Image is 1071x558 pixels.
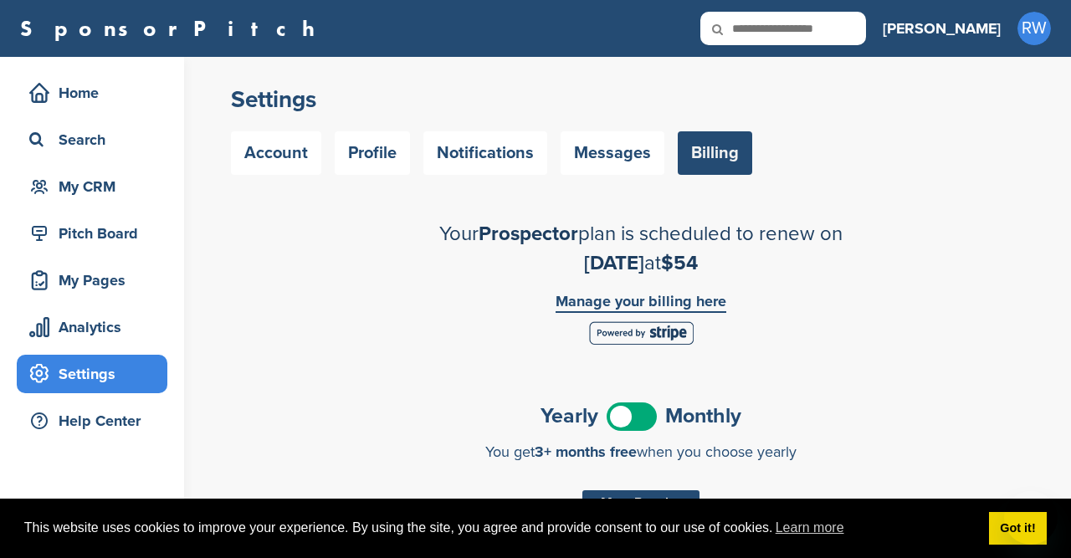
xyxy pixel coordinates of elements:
[25,171,167,202] div: My CRM
[231,84,1051,115] h2: Settings
[589,321,694,345] img: Stripe
[17,167,167,206] a: My CRM
[883,10,1001,47] a: [PERSON_NAME]
[773,515,847,540] a: learn more about cookies
[17,74,167,112] a: Home
[1017,12,1051,45] span: RW
[17,308,167,346] a: Analytics
[231,131,321,175] a: Account
[25,265,167,295] div: My Pages
[678,131,752,175] a: Billing
[582,490,699,515] div: Most Popular
[883,17,1001,40] h3: [PERSON_NAME]
[25,312,167,342] div: Analytics
[423,131,547,175] a: Notifications
[25,359,167,389] div: Settings
[541,406,598,427] span: Yearly
[25,78,167,108] div: Home
[24,515,976,540] span: This website uses cookies to improve your experience. By using the site, you agree and provide co...
[561,131,664,175] a: Messages
[989,512,1047,545] a: dismiss cookie message
[25,218,167,248] div: Pitch Board
[25,406,167,436] div: Help Center
[661,251,698,275] span: $54
[17,402,167,440] a: Help Center
[535,443,637,461] span: 3+ months free
[17,355,167,393] a: Settings
[17,214,167,253] a: Pitch Board
[20,18,325,39] a: SponsorPitch
[1004,491,1058,545] iframe: Button to launch messaging window
[17,261,167,299] a: My Pages
[348,219,934,278] h2: Your plan is scheduled to renew on at
[25,125,167,155] div: Search
[479,222,578,246] span: Prospector
[556,294,726,313] a: Manage your billing here
[584,251,644,275] span: [DATE]
[665,406,741,427] span: Monthly
[335,131,410,175] a: Profile
[17,120,167,159] a: Search
[219,443,1063,460] div: You get when you choose yearly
